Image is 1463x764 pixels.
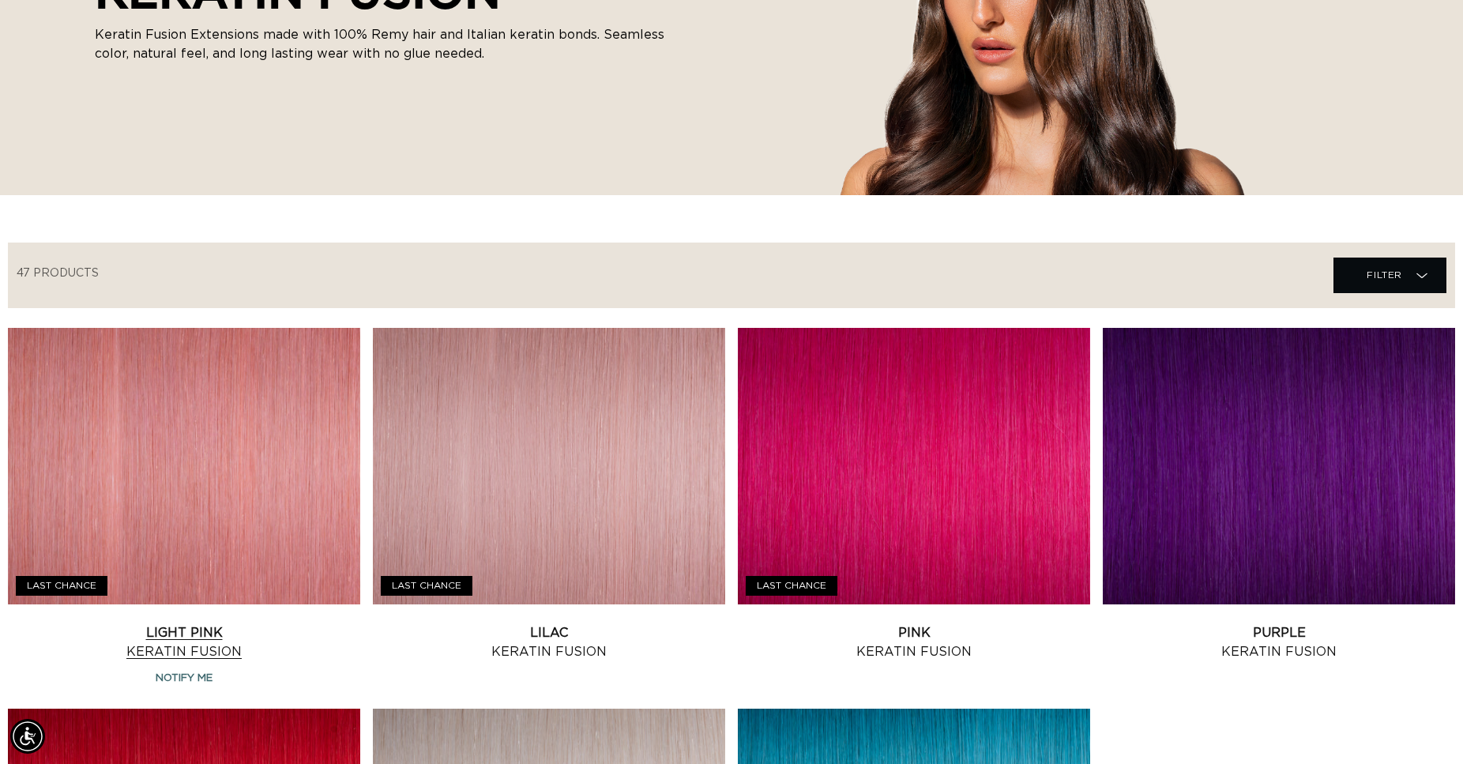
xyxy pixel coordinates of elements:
[1384,688,1463,764] iframe: Chat Widget
[10,719,45,754] div: Accessibility Menu
[373,623,725,661] a: Lilac Keratin Fusion
[95,25,695,63] p: Keratin Fusion Extensions made with 100% Remy hair and Italian keratin bonds. Seamless color, nat...
[1103,623,1455,661] a: Purple Keratin Fusion
[738,623,1090,661] a: Pink Keratin Fusion
[1367,260,1402,290] span: Filter
[8,623,360,661] a: Light Pink Keratin Fusion
[17,268,99,279] span: 47 products
[1333,258,1446,293] summary: Filter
